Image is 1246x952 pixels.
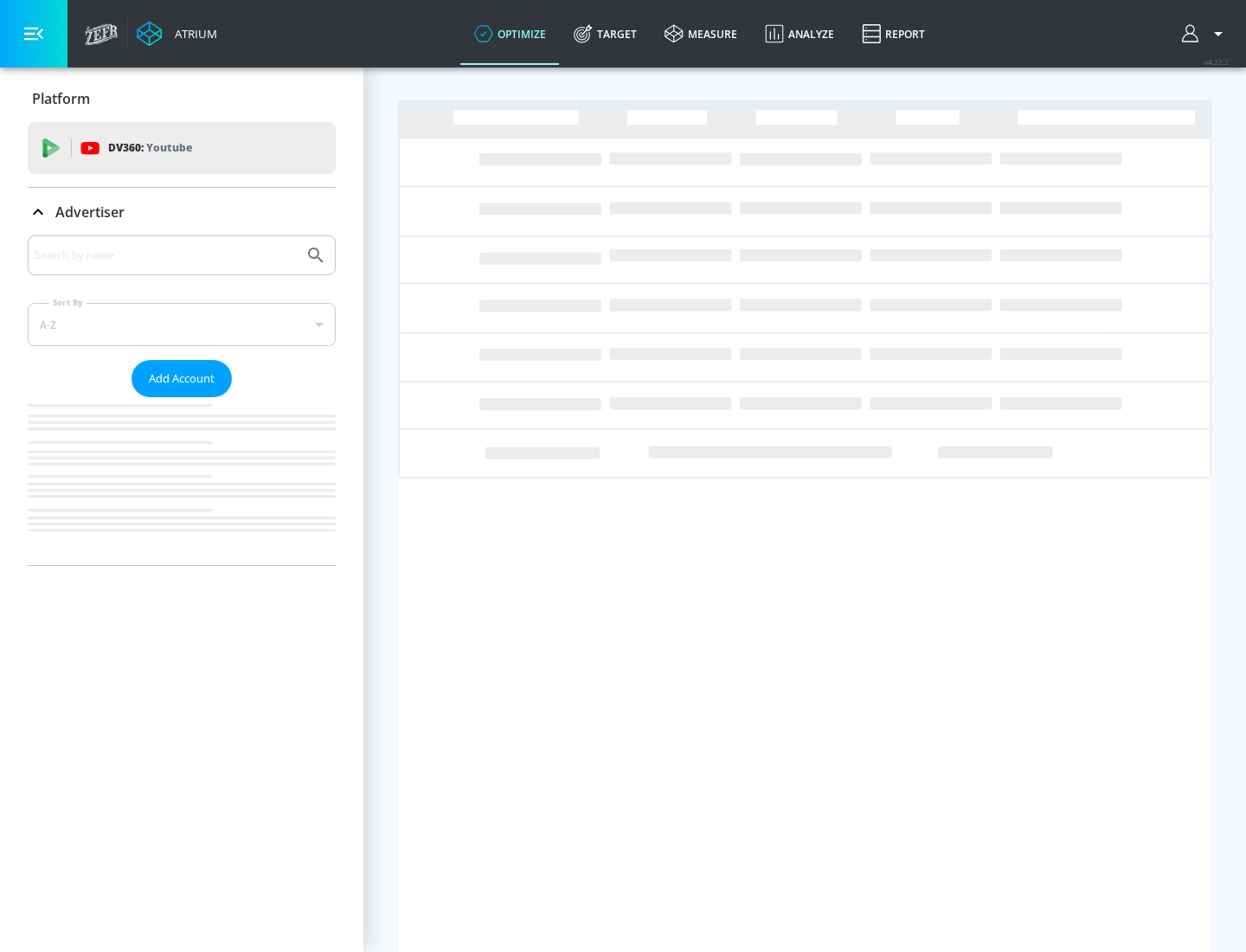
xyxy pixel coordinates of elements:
a: Report [848,3,939,65]
p: Platform [32,89,90,108]
a: Target [560,3,651,65]
p: Youtube [146,138,192,157]
p: Advertiser [55,203,125,222]
input: Search by name [35,244,297,267]
a: optimize [460,3,560,65]
div: Atrium [168,26,217,42]
p: DV360: [108,138,192,158]
a: Analyze [751,3,848,65]
div: Advertiser [28,235,336,565]
div: A-Z [28,303,336,346]
span: v 4.22.2 [1204,57,1229,67]
span: Add Account [149,369,215,389]
div: Platform [28,74,336,123]
div: Advertiser [28,188,336,236]
a: Atrium [137,21,217,47]
a: measure [651,3,751,65]
div: DV360: Youtube [28,122,336,174]
label: Sort By [49,297,87,308]
button: Add Account [132,360,232,397]
nav: list of Advertiser [28,397,336,565]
